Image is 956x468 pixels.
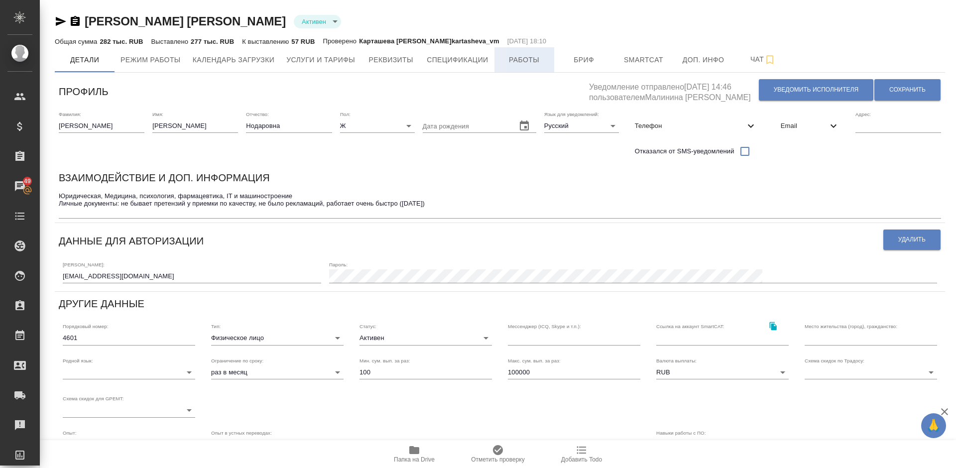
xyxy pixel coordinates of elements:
[59,112,81,117] label: Фамилия:
[120,54,181,66] span: Режим работы
[59,192,941,215] textarea: Юридическая, Медицина, психология, фармацевтика, IT и машиностроение Личные документы: не бывает ...
[544,119,619,133] div: Русский
[59,296,144,312] h6: Другие данные
[627,438,641,452] button: Open
[152,112,163,117] label: Имя:
[59,84,109,100] h6: Профиль
[193,54,275,66] span: Календарь загрузки
[359,358,410,363] label: Мин. сум. вып. за раз:
[63,396,124,401] label: Схема скидок для GPEMT:
[242,38,291,45] p: К выставлению
[211,430,272,435] label: Опыт в устных переводах:
[560,54,608,66] span: Бриф
[656,430,706,435] label: Навыки работы с ПО:
[456,440,540,468] button: Отметить проверку
[367,54,415,66] span: Реквизиты
[69,15,81,27] button: Скопировать ссылку
[63,358,93,363] label: Родной язык:
[191,38,234,45] p: 277 тыс. RUB
[359,36,499,46] p: Карташева [PERSON_NAME]kartasheva_vm
[508,358,561,363] label: Макс. сум. вып. за раз:
[508,324,581,329] label: Мессенджер (ICQ, Skype и т.п.):
[18,176,37,186] span: 49
[764,54,776,66] svg: Подписаться
[63,324,108,329] label: Порядковый номер:
[874,79,941,101] button: Сохранить
[151,38,191,45] p: Выставлено
[855,112,871,117] label: Адрес:
[805,324,897,329] label: Место жительства (город), гражданство:
[500,54,548,66] span: Работы
[680,54,727,66] span: Доп. инфо
[589,77,758,103] h5: Уведомление отправлено [DATE] 14:46 пользователем Малинина [PERSON_NAME]
[773,115,847,137] div: Email
[635,121,745,131] span: Телефон
[340,112,351,117] label: Пол:
[359,331,492,345] div: Активен
[291,38,315,45] p: 57 RUB
[340,119,415,133] div: Ж
[63,262,105,267] label: [PERSON_NAME]:
[898,235,926,244] span: Удалить
[739,53,787,66] span: Чат
[656,365,789,379] div: RUB
[561,456,602,463] span: Добавить Todo
[394,456,435,463] span: Папка на Drive
[925,415,942,436] span: 🙏
[763,316,783,336] button: Скопировать ссылку
[921,413,946,438] button: 🙏
[781,121,828,131] span: Email
[246,112,269,117] label: Отчество:
[540,440,623,468] button: Добавить Todo
[427,54,488,66] span: Спецификации
[323,36,359,46] p: Проверено
[759,79,873,101] button: Уведомить исполнителя
[211,324,221,329] label: Тип:
[59,170,270,186] h6: Взаимодействие и доп. информация
[294,15,341,28] div: Активен
[55,15,67,27] button: Скопировать ссылку для ЯМессенджера
[656,358,697,363] label: Валюта выплаты:
[55,38,100,45] p: Общая сумма
[627,115,765,137] div: Телефон
[299,17,329,26] button: Активен
[544,112,599,117] label: Язык для уведомлений:
[635,146,734,156] span: Отказался от SMS-уведомлений
[59,233,204,249] h6: Данные для авторизации
[286,54,355,66] span: Услуги и тарифы
[372,440,456,468] button: Папка на Drive
[85,14,286,28] a: [PERSON_NAME] [PERSON_NAME]
[359,324,376,329] label: Статус:
[774,86,858,94] span: Уведомить исполнителя
[329,262,348,267] label: Пароль:
[883,230,941,250] button: Удалить
[63,430,77,435] label: Опыт:
[479,438,493,452] button: Open
[61,54,109,66] span: Детали
[2,174,37,199] a: 49
[805,358,864,363] label: Схема скидок по Традосу:
[620,54,668,66] span: Smartcat
[211,331,344,345] div: Физическое лицо
[507,36,547,46] p: [DATE] 18:10
[211,365,344,379] div: раз в месяц
[471,456,524,463] span: Отметить проверку
[656,324,724,329] label: Ссылка на аккаунт SmartCAT:
[100,38,143,45] p: 282 тыс. RUB
[211,358,263,363] label: Ограничение по сроку:
[889,86,926,94] span: Сохранить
